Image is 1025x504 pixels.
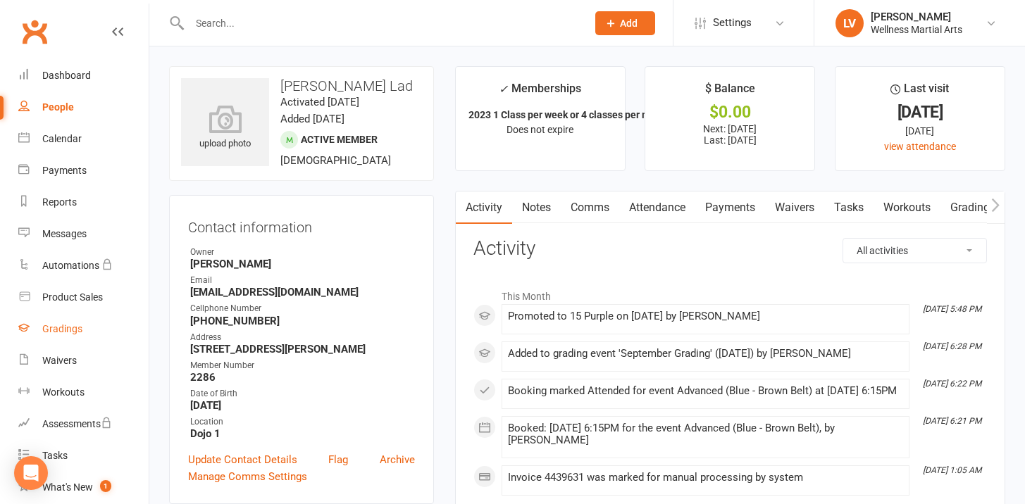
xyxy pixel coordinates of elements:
div: Booked: [DATE] 6:15PM for the event Advanced (Blue - Brown Belt), by [PERSON_NAME] [508,422,903,446]
a: Workouts [874,191,940,224]
button: Add [595,11,655,35]
a: Product Sales [18,282,149,313]
span: Does not expire [507,124,573,135]
a: Messages [18,218,149,250]
h3: Activity [473,238,987,260]
a: Update Contact Details [188,451,297,468]
div: Messages [42,228,87,239]
span: Add [620,18,638,29]
div: Memberships [499,80,581,106]
div: Gradings [42,323,82,334]
a: view attendance [884,141,956,152]
a: Comms [561,191,619,224]
div: Reports [42,196,77,208]
li: This Month [473,282,987,304]
i: [DATE] 5:48 PM [923,304,981,314]
div: People [42,101,74,113]
div: Member Number [190,359,415,372]
time: Activated [DATE] [280,96,359,108]
a: Tasks [824,191,874,224]
div: Invoice 4439631 was marked for manual processing by system [508,472,903,484]
strong: Dojo 1 [190,427,415,440]
time: Added [DATE] [280,113,344,125]
a: Notes [512,191,561,224]
strong: [PHONE_NUMBER] [190,315,415,327]
a: Workouts [18,377,149,408]
i: [DATE] 6:28 PM [923,341,981,351]
span: Active member [301,134,378,145]
div: Calendar [42,133,82,144]
a: Payments [695,191,765,224]
div: $0.00 [658,105,802,120]
div: Dashboard [42,70,91,81]
a: Attendance [619,191,695,224]
strong: [DATE] [190,399,415,412]
div: Waivers [42,355,77,366]
a: Clubworx [17,14,52,49]
div: [DATE] [848,123,992,139]
div: $ Balance [705,80,755,105]
a: Flag [328,451,348,468]
div: [PERSON_NAME] [871,11,962,23]
a: Automations [18,250,149,282]
i: ✓ [499,82,508,96]
div: Promoted to 15 Purple on [DATE] by [PERSON_NAME] [508,310,903,322]
p: Next: [DATE] Last: [DATE] [658,123,802,146]
div: upload photo [181,105,269,151]
div: LV [835,9,864,37]
div: Automations [42,260,99,271]
a: Gradings [18,313,149,345]
input: Search... [185,13,577,33]
i: [DATE] 6:21 PM [923,416,981,426]
strong: [PERSON_NAME] [190,258,415,270]
div: Added to grading event 'September Grading' ([DATE]) by [PERSON_NAME] [508,348,903,360]
div: Booking marked Attended for event Advanced (Blue - Brown Belt) at [DATE] 6:15PM [508,385,903,397]
div: Last visit [890,80,949,105]
div: Cellphone Number [190,302,415,315]
a: What's New1 [18,472,149,503]
a: Activity [456,191,512,224]
a: Dashboard [18,60,149,92]
div: Wellness Martial Arts [871,23,962,36]
div: Owner [190,246,415,259]
a: Archive [380,451,415,468]
div: Tasks [42,450,68,461]
h3: [PERSON_NAME] Lad [181,78,422,94]
div: Product Sales [42,291,103,303]
i: [DATE] 1:05 AM [923,465,981,475]
div: [DATE] [848,105,992,120]
div: What's New [42,481,93,493]
a: Waivers [765,191,824,224]
a: Payments [18,155,149,187]
div: Email [190,274,415,287]
a: Manage Comms Settings [188,468,307,485]
strong: 2023 1 Class per week or 4 classes per mon... [468,109,670,120]
span: [DEMOGRAPHIC_DATA] [280,154,391,167]
div: Assessments [42,418,112,429]
a: Reports [18,187,149,218]
span: Settings [713,7,752,39]
div: Payments [42,165,87,176]
div: Date of Birth [190,387,415,401]
h3: Contact information [188,214,415,235]
div: Address [190,331,415,344]
div: Open Intercom Messenger [14,456,48,490]
strong: [STREET_ADDRESS][PERSON_NAME] [190,343,415,355]
a: Calendar [18,123,149,155]
strong: 2286 [190,371,415,384]
div: Location [190,415,415,429]
a: Assessments [18,408,149,440]
div: Workouts [42,386,85,398]
i: [DATE] 6:22 PM [923,379,981,389]
a: People [18,92,149,123]
a: Waivers [18,345,149,377]
span: 1 [100,480,111,492]
a: Tasks [18,440,149,472]
strong: [EMAIL_ADDRESS][DOMAIN_NAME] [190,286,415,298]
